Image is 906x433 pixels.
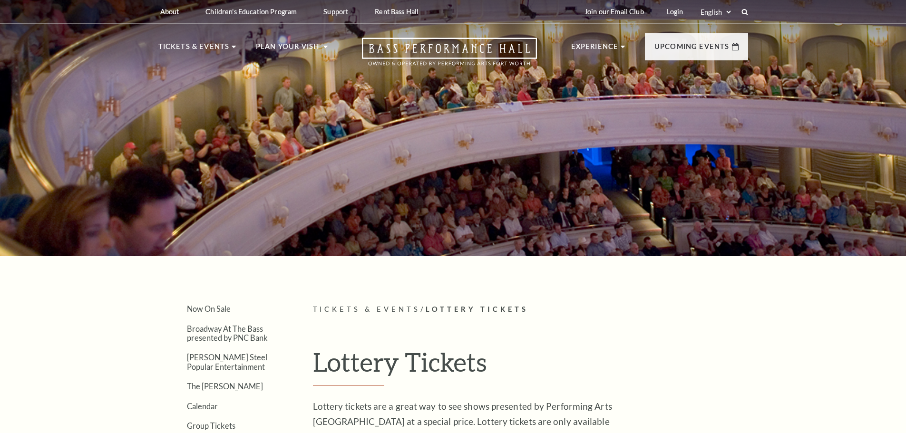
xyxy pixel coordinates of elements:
[426,305,528,313] span: Lottery Tickets
[187,304,231,313] a: Now On Sale
[187,402,218,411] a: Calendar
[313,305,421,313] span: Tickets & Events
[187,324,268,342] a: Broadway At The Bass presented by PNC Bank
[205,8,297,16] p: Children's Education Program
[187,353,267,371] a: [PERSON_NAME] Steel Popular Entertainment
[323,8,348,16] p: Support
[699,8,732,17] select: Select:
[158,41,230,58] p: Tickets & Events
[160,8,179,16] p: About
[187,382,263,391] a: The [PERSON_NAME]
[313,346,748,385] h1: Lottery Tickets
[187,421,235,430] a: Group Tickets
[256,41,321,58] p: Plan Your Visit
[375,8,419,16] p: Rent Bass Hall
[654,41,730,58] p: Upcoming Events
[313,304,748,316] p: /
[571,41,619,58] p: Experience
